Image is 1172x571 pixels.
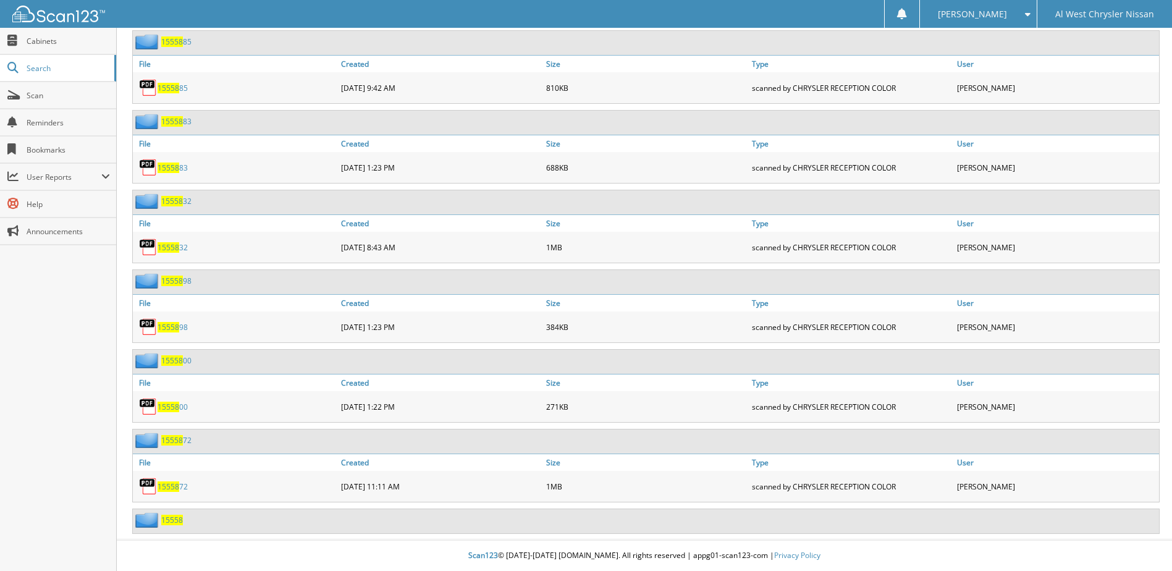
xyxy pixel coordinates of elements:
a: 1555898 [161,276,192,286]
span: 15558 [161,276,183,286]
img: PDF.png [139,158,158,177]
a: Created [338,374,543,391]
div: 1MB [543,235,748,260]
a: User [954,56,1159,72]
span: 15558 [161,196,183,206]
a: 1555883 [161,116,192,127]
a: User [954,454,1159,471]
span: Al West Chrysler Nissan [1055,11,1154,18]
a: 1555883 [158,163,188,173]
img: scan123-logo-white.svg [12,6,105,22]
a: Size [543,56,748,72]
a: File [133,454,338,471]
div: [DATE] 1:23 PM [338,315,543,339]
span: 15558 [158,402,179,412]
div: scanned by CHRYSLER RECEPTION COLOR [749,394,954,419]
span: 15558 [161,355,183,366]
span: 15558 [161,36,183,47]
a: Created [338,135,543,152]
a: 1555872 [161,435,192,446]
a: File [133,215,338,232]
a: Type [749,215,954,232]
a: Size [543,374,748,391]
img: PDF.png [139,238,158,256]
img: PDF.png [139,318,158,336]
span: Search [27,63,108,74]
span: 15558 [158,83,179,93]
a: Type [749,374,954,391]
div: scanned by CHRYSLER RECEPTION COLOR [749,155,954,180]
a: 15558 [161,515,183,525]
span: 15558 [158,163,179,173]
a: Created [338,56,543,72]
div: scanned by CHRYSLER RECEPTION COLOR [749,315,954,339]
a: User [954,135,1159,152]
a: 1555885 [161,36,192,47]
a: User [954,374,1159,391]
a: Type [749,56,954,72]
a: 1555800 [158,402,188,412]
div: [PERSON_NAME] [954,75,1159,100]
a: 1555872 [158,481,188,492]
div: 688KB [543,155,748,180]
div: scanned by CHRYSLER RECEPTION COLOR [749,235,954,260]
a: File [133,295,338,311]
a: 1555800 [161,355,192,366]
a: 1555832 [161,196,192,206]
div: 1MB [543,474,748,499]
a: Size [543,215,748,232]
a: File [133,374,338,391]
img: folder2.png [135,193,161,209]
a: Size [543,135,748,152]
div: 271KB [543,394,748,419]
a: Created [338,295,543,311]
a: Created [338,454,543,471]
a: Type [749,135,954,152]
span: 15558 [161,435,183,446]
div: 384KB [543,315,748,339]
span: Scan123 [468,550,498,560]
div: scanned by CHRYSLER RECEPTION COLOR [749,474,954,499]
div: [DATE] 8:43 AM [338,235,543,260]
span: User Reports [27,172,101,182]
div: [DATE] 9:42 AM [338,75,543,100]
img: folder2.png [135,114,161,129]
span: 15558 [158,481,179,492]
span: 15558 [161,116,183,127]
div: © [DATE]-[DATE] [DOMAIN_NAME]. All rights reserved | appg01-scan123-com | [117,541,1172,571]
a: User [954,295,1159,311]
span: Cabinets [27,36,110,46]
img: PDF.png [139,477,158,496]
a: File [133,56,338,72]
a: Privacy Policy [774,550,820,560]
div: [PERSON_NAME] [954,155,1159,180]
img: PDF.png [139,397,158,416]
span: 15558 [158,242,179,253]
img: PDF.png [139,78,158,97]
img: folder2.png [135,353,161,368]
div: scanned by CHRYSLER RECEPTION COLOR [749,75,954,100]
img: folder2.png [135,433,161,448]
img: folder2.png [135,512,161,528]
div: 810KB [543,75,748,100]
span: Announcements [27,226,110,237]
a: 1555885 [158,83,188,93]
span: 15558 [158,322,179,332]
div: [DATE] 1:23 PM [338,155,543,180]
a: Type [749,454,954,471]
span: Scan [27,90,110,101]
span: Bookmarks [27,145,110,155]
div: [DATE] 1:22 PM [338,394,543,419]
a: Type [749,295,954,311]
a: Size [543,295,748,311]
a: 1555832 [158,242,188,253]
iframe: Chat Widget [1110,512,1172,571]
div: [PERSON_NAME] [954,394,1159,419]
img: folder2.png [135,34,161,49]
a: Created [338,215,543,232]
a: 1555898 [158,322,188,332]
a: User [954,215,1159,232]
div: [PERSON_NAME] [954,474,1159,499]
